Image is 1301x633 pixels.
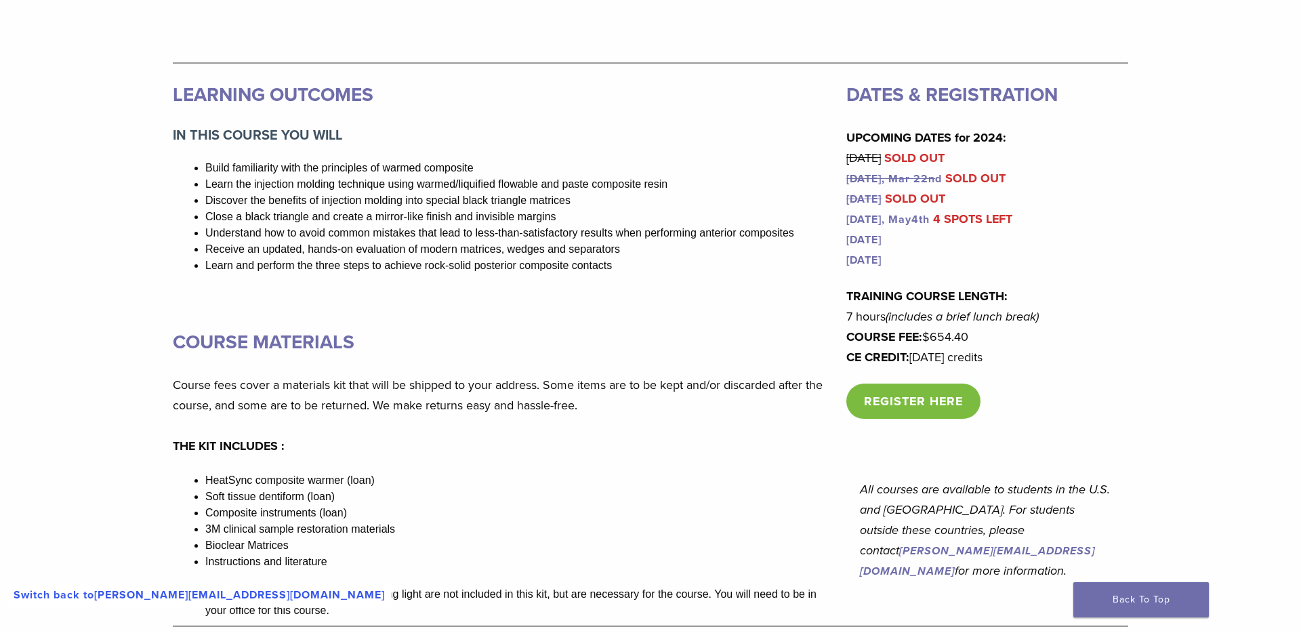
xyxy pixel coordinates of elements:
a: [DATE], Mar 22nd [846,172,942,186]
em: All courses are available to students in the U.S. and [GEOGRAPHIC_DATA]. For students outside the... [860,482,1110,558]
li: Understand how to avoid common mistakes that lead to less-than-satisfactory results when performi... [205,225,830,241]
li: Soft tissue dentiform (loan) [205,489,830,505]
li: Learn and perform the three steps to achieve rock-solid posterior composite contacts [205,258,830,274]
li: Close a black triangle and create a mirror-like finish and invisible margins [205,209,830,225]
a: [DATE] [846,253,882,267]
mark: SOLD OUT [945,171,1006,186]
li: Bioclear Matrices [205,537,830,554]
a: REGISTER HERE [846,384,980,419]
s: [DATE], Mar 22n [846,172,935,186]
a: [DATE] [846,192,882,206]
li: HeatSync composite warmer (loan) [205,472,830,489]
strong: COURSE FEE: [846,329,922,344]
p: 7 hours $654.40 [DATE] credits [846,286,1128,367]
h3: COURSE MATERIALS [173,326,830,359]
strong: IN THIS COURSE YOU WILL [173,127,342,144]
strong: TRAINING COURSE LENGTH: [846,289,1008,304]
mark: SOLD OUT [885,191,945,206]
p: Course fees cover a materials kit that will be shipped to your address. Some items are to be kept... [173,375,830,456]
s: [DATE] [846,150,881,165]
li: Build familiarity with the principles of warmed composite [205,160,830,176]
h3: LEARNING OUTCOMES [173,79,830,111]
li: Composite instruments (loan) [205,505,830,521]
li: Discover the benefits of injection molding into special black triangle matrices [205,192,830,209]
a: 4th [911,213,930,226]
li: Receive an updated, hands-on evaluation of modern matrices, wedges and separators [205,241,830,258]
em: for more information. [955,563,1067,578]
h3: DATES & REGISTRATION [846,79,1128,111]
li: Learn the injection molding technique using warmed/liquified flowable and paste composite resin [205,176,830,192]
a: [DATE] [846,233,882,247]
li: Instructions and literature A handpiece and curing light are not included in this kit, but are ne... [205,554,830,619]
a: [PERSON_NAME][EMAIL_ADDRESS][DOMAIN_NAME] [860,544,1095,578]
em: (includes a brief lunch break) [886,309,1039,324]
mark: SOLD OUT [884,150,945,165]
a: [DATE], May [846,213,911,226]
a: Switch back to[PERSON_NAME][EMAIL_ADDRESS][DOMAIN_NAME] [7,583,392,607]
strong: CE CREDIT: [846,350,909,365]
strong: THE KIT INCLUDES : [173,438,285,453]
a: Back To Top [1073,582,1209,617]
li: 3M clinical sample restoration materials [205,521,830,537]
strong: UPCOMING DATES for 2024: [846,130,1006,145]
mark: 4 SPOTS LEFT [933,211,1012,226]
